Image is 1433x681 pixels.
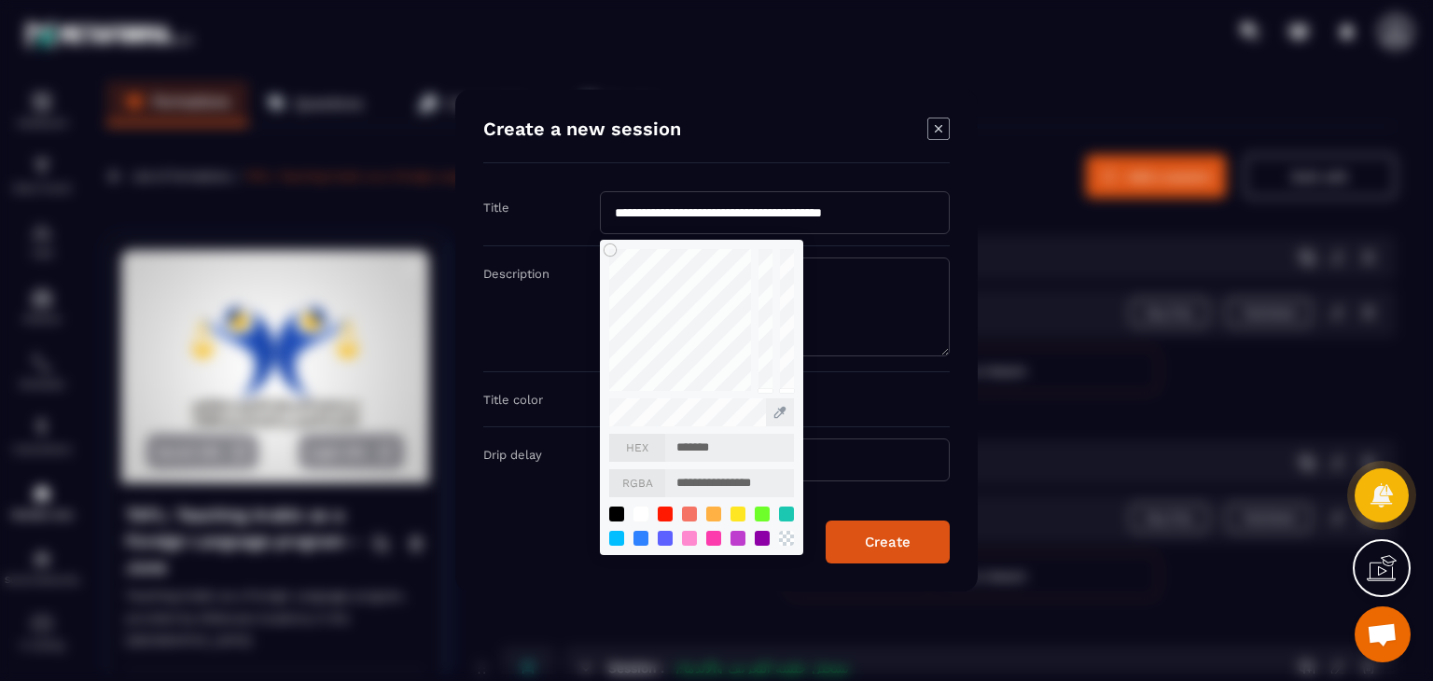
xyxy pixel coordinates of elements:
[1355,606,1411,662] a: Open chat
[483,267,550,281] label: Description
[865,534,911,550] div: Create
[826,521,950,563] button: Create
[483,201,509,215] label: Title
[483,118,681,144] h4: Create a new session
[483,448,542,462] label: Drip delay
[609,434,665,462] span: HEX
[483,393,543,407] label: Title color
[609,469,665,497] span: RGBA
